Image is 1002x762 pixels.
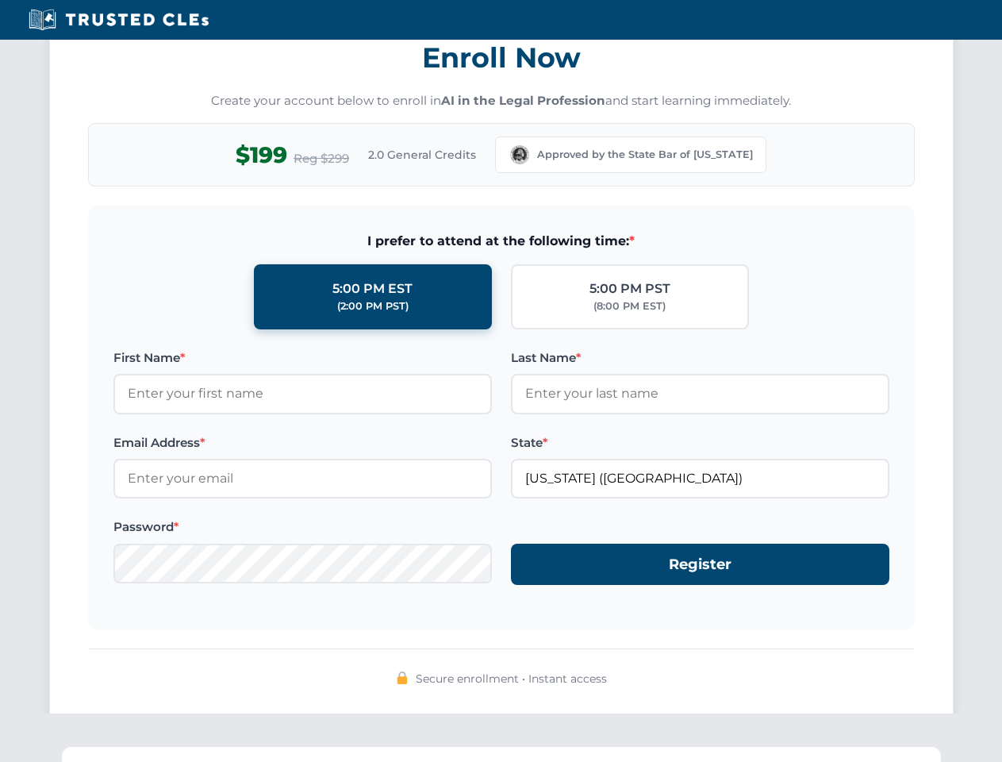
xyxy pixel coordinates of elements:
[593,298,666,314] div: (8:00 PM EST)
[113,231,889,252] span: I prefer to attend at the following time:
[294,149,349,168] span: Reg $299
[88,33,915,83] h3: Enroll Now
[511,374,889,414] input: Enter your last name
[332,279,413,299] div: 5:00 PM EST
[113,459,492,498] input: Enter your email
[509,144,531,166] img: Washington Bar
[113,518,492,537] label: Password
[24,8,213,32] img: Trusted CLEs
[113,348,492,368] label: First Name
[113,374,492,414] input: Enter your first name
[511,433,889,452] label: State
[88,92,915,110] p: Create your account below to enroll in and start learning immediately.
[396,672,409,684] img: 🔒
[589,279,670,299] div: 5:00 PM PST
[511,459,889,498] input: Washington (WA)
[236,137,287,173] span: $199
[113,433,492,452] label: Email Address
[537,147,753,163] span: Approved by the State Bar of [US_STATE]
[441,93,605,108] strong: AI in the Legal Profession
[511,544,889,586] button: Register
[368,146,476,164] span: 2.0 General Credits
[337,298,409,314] div: (2:00 PM PST)
[511,348,889,368] label: Last Name
[416,670,607,687] span: Secure enrollment • Instant access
